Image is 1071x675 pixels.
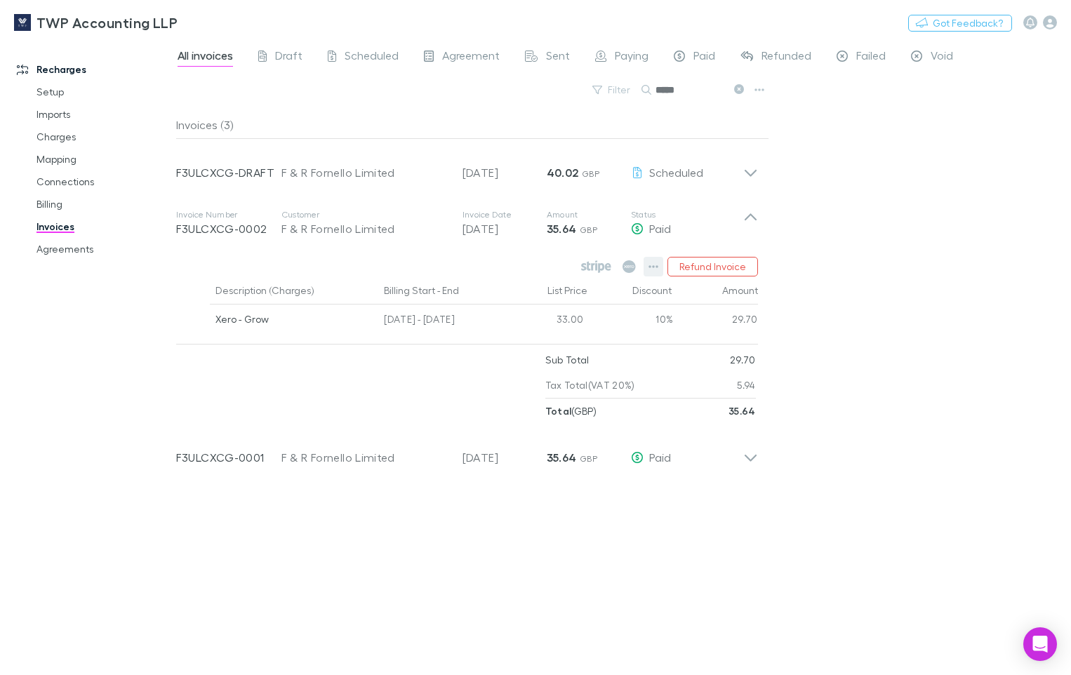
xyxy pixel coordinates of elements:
a: Connections [22,171,184,193]
h3: TWP Accounting LLP [36,14,178,31]
div: Invoice NumberF3ULCXCG-0002CustomerF & R Fornello LimitedInvoice Date[DATE]Amount35.64 GBPStatusPaid [165,195,769,251]
span: Refunded [761,48,811,67]
div: F & R Fornello Limited [281,220,448,237]
button: Refund Invoice [667,257,758,276]
div: 33.00 [505,305,589,338]
p: Sub Total [545,347,590,373]
span: Paid [693,48,715,67]
span: Paying [615,48,648,67]
a: Billing [22,193,184,215]
span: Void [931,48,953,67]
div: F3ULCXCG-0001F & R Fornello Limited[DATE]35.64 GBPPaid [165,424,769,480]
div: 10% [589,305,673,338]
p: [DATE] [463,164,547,181]
span: Failed [856,48,886,67]
span: Paid [649,222,671,235]
a: Setup [22,81,184,103]
p: 5.94 [737,373,755,398]
strong: 35.64 [547,222,577,236]
span: GBP [582,168,599,179]
img: TWP Accounting LLP's Logo [14,14,31,31]
span: Agreement [442,48,500,67]
a: Charges [22,126,184,148]
p: F3ULCXCG-DRAFT [176,164,281,181]
div: Xero - Grow [215,305,373,334]
button: Filter [585,81,639,98]
span: All invoices [178,48,233,67]
span: Draft [275,48,302,67]
div: F & R Fornello Limited [281,449,448,466]
div: [DATE] - [DATE] [378,305,505,338]
a: TWP Accounting LLP [6,6,186,39]
strong: 40.02 [547,166,579,180]
p: F3ULCXCG-0002 [176,220,281,237]
span: GBP [580,225,597,235]
p: Status [631,209,743,220]
a: Invoices [22,215,184,238]
p: Invoice Date [463,209,547,220]
strong: 35.64 [547,450,577,465]
p: Customer [281,209,448,220]
span: Scheduled [649,166,703,179]
p: ( GBP ) [545,399,597,424]
p: [DATE] [463,220,547,237]
a: Imports [22,103,184,126]
p: Amount [547,209,631,220]
p: F3ULCXCG-0001 [176,449,281,466]
span: Paid [649,450,671,464]
span: GBP [580,453,597,464]
p: Invoice Number [176,209,281,220]
strong: 35.64 [729,405,756,417]
div: Open Intercom Messenger [1023,627,1057,661]
button: Got Feedback? [908,15,1012,32]
div: 29.70 [673,305,758,338]
span: Scheduled [345,48,399,67]
strong: Total [545,405,572,417]
p: 29.70 [730,347,756,373]
div: F & R Fornello Limited [281,164,448,181]
p: Tax Total (VAT 20%) [545,373,635,398]
a: Mapping [22,148,184,171]
span: Sent [546,48,570,67]
div: F3ULCXCG-DRAFTF & R Fornello Limited[DATE]40.02 GBPScheduled [165,139,769,195]
a: Recharges [3,58,184,81]
a: Agreements [22,238,184,260]
p: [DATE] [463,449,547,466]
